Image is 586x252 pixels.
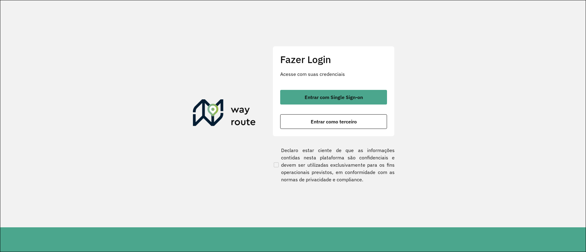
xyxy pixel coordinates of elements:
p: Acesse com suas credenciais [280,70,387,78]
label: Declaro estar ciente de que as informações contidas nesta plataforma são confidenciais e devem se... [273,147,395,183]
h2: Fazer Login [280,54,387,65]
button: button [280,114,387,129]
button: button [280,90,387,105]
img: Roteirizador AmbevTech [193,99,256,129]
span: Entrar como terceiro [311,119,357,124]
span: Entrar com Single Sign-on [305,95,363,100]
